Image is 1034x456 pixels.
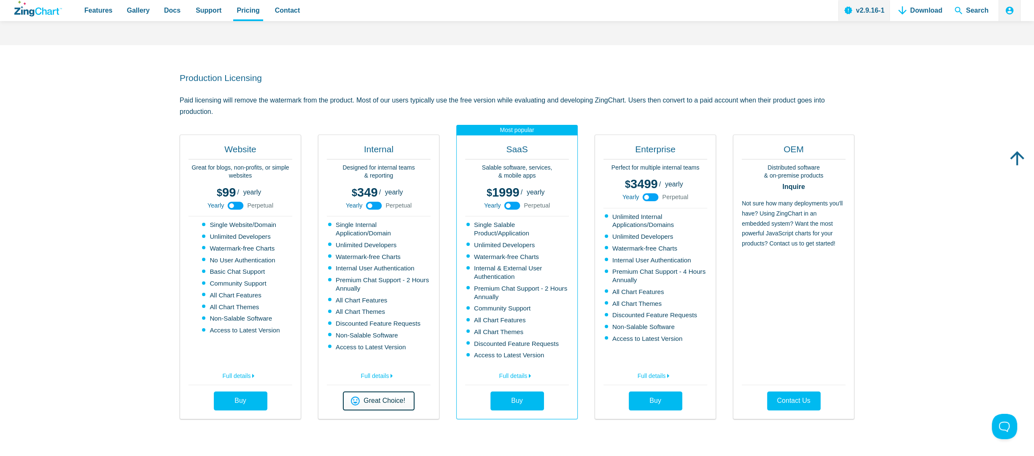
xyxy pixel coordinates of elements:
li: Internal User Authentication [328,264,431,273]
span: Yearly [346,202,362,208]
span: / [237,189,239,196]
p: Distributed software & on-premise products [742,164,846,180]
span: Gallery [127,5,150,16]
li: All Chart Themes [328,308,431,316]
li: Unlimited Developers [605,232,707,241]
li: Access to Latest Version [466,351,569,359]
iframe: Toggle Customer Support [992,414,1017,439]
span: Perpetual [524,202,550,208]
li: All Chart Themes [202,303,280,311]
a: Great Choice! [343,391,415,410]
span: Perpetual [662,194,688,200]
a: Contact Us [767,391,821,410]
li: Non-Salable Software [202,314,280,323]
li: Single Website/Domain [202,221,280,229]
li: Watermark-free Charts [605,244,707,253]
a: Full details [327,368,431,381]
h2: Enterprise [603,143,707,159]
span: Support [196,5,221,16]
li: Community Support [202,279,280,288]
li: Single Salable Product/Application [466,221,569,237]
li: All Chart Features [466,316,569,324]
span: yearly [665,181,683,188]
li: Unlimited Internal Applications/Domains [605,213,707,229]
a: ZingChart Logo. Click to return to the homepage [14,1,62,16]
li: Single Internal Application/Domain [328,221,431,237]
span: Contact [275,5,300,16]
li: Watermark-free Charts [328,253,431,261]
li: Discounted Feature Requests [605,311,707,319]
li: Premium Chat Support - 4 Hours Annually [605,267,707,284]
a: Full details [603,368,707,381]
span: Great Choice! [364,397,405,404]
a: Full details [188,368,292,381]
li: Internal & External User Authentication [466,264,569,281]
p: Designed for internal teams & reporting [327,164,431,180]
span: Perpetual [247,202,273,208]
li: Non-Salable Software [328,331,431,340]
a: Buy [490,391,544,410]
span: 1999 [487,186,520,199]
li: Access to Latest Version [328,343,431,351]
span: Pricing [237,5,259,16]
li: All Chart Themes [466,328,569,336]
span: Buy [511,397,523,404]
li: Watermark-free Charts [466,253,569,261]
li: Unlimited Developers [202,232,280,241]
span: yearly [243,189,261,196]
li: Access to Latest Version [202,326,280,335]
h2: Internal [327,143,431,159]
span: yearly [527,189,545,196]
a: Buy [629,391,682,410]
span: / [521,189,522,196]
li: Unlimited Developers [466,241,569,249]
span: 99 [217,186,236,199]
span: Buy [649,397,661,404]
span: Contact Us [777,397,810,404]
h2: Production Licensing [180,72,854,84]
li: Watermark-free Charts [202,244,280,253]
p: Perfect for multiple internal teams [603,164,707,172]
span: 3499 [625,177,658,191]
span: / [379,189,381,196]
li: Discounted Feature Requests [328,319,431,328]
li: Internal User Authentication [605,256,707,264]
li: Non-Salable Software [605,323,707,331]
h2: Website [188,143,292,159]
strong: Inquire [742,183,846,190]
span: Perpetual [385,202,412,208]
li: Basic Chat Support [202,267,280,276]
a: Buy [214,391,267,410]
p: Not sure how many deployments you'll have? Using ZingChart in an embedded system? Want the most p... [742,199,846,380]
span: Yearly [622,194,639,200]
span: Features [84,5,113,16]
li: All Chart Features [202,291,280,300]
p: Great for blogs, non-profits, or simple websites [188,164,292,180]
li: Premium Chat Support - 2 Hours Annually [328,276,431,293]
li: Community Support [466,304,569,313]
p: Salable software, services, & mobile apps [465,164,569,180]
span: Docs [164,5,180,16]
a: Full details [465,368,569,381]
li: All Chart Themes [605,300,707,308]
span: Yearly [207,202,224,208]
li: Discounted Feature Requests [466,340,569,348]
span: 349 [352,186,378,199]
li: Premium Chat Support - 2 Hours Annually [466,284,569,301]
p: Paid licensing will remove the watermark from the product. Most of our users typically use the fr... [180,94,854,117]
li: No User Authentication [202,256,280,264]
span: / [659,181,661,188]
span: Buy [234,397,246,404]
li: Unlimited Developers [328,241,431,249]
span: Yearly [484,202,501,208]
h2: SaaS [465,143,569,159]
li: All Chart Features [328,296,431,305]
li: Access to Latest Version [605,335,707,343]
span: yearly [385,189,403,196]
h2: OEM [742,143,846,159]
li: All Chart Features [605,288,707,296]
